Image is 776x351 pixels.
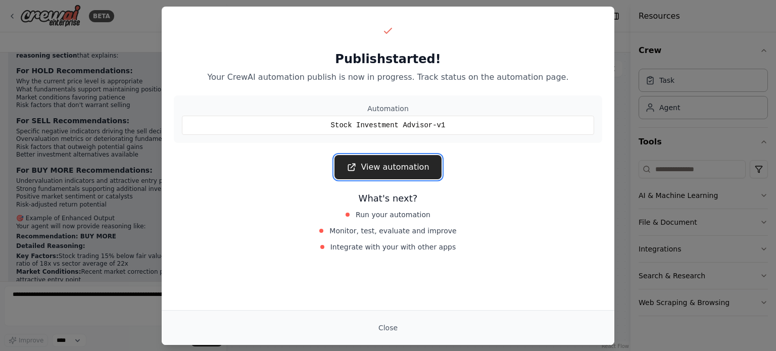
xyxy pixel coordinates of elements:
[356,210,430,220] span: Run your automation
[182,104,594,114] div: Automation
[334,155,441,179] a: View automation
[174,71,602,83] p: Your CrewAI automation publish is now in progress. Track status on the automation page.
[329,226,456,236] span: Monitor, test, evaluate and improve
[330,242,456,252] span: Integrate with your with other apps
[174,51,602,67] h2: Publish started!
[174,191,602,206] h3: What's next?
[370,319,406,337] button: Close
[182,116,594,135] div: Stock Investment Advisor-v1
